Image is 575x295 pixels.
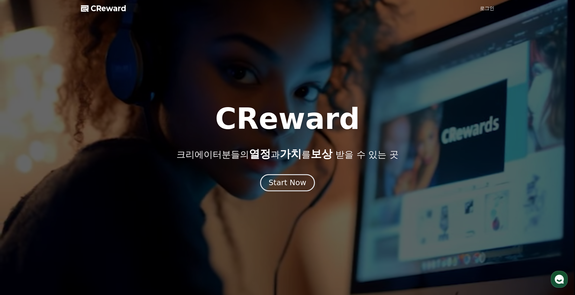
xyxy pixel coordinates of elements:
[19,201,23,206] span: 홈
[260,174,315,191] button: Start Now
[2,192,40,207] a: 홈
[480,5,494,12] a: 로그인
[280,148,302,160] span: 가치
[93,201,101,206] span: 설정
[40,192,78,207] a: 대화
[81,4,126,13] a: CReward
[215,104,360,133] h1: CReward
[176,148,398,160] p: 크리에이터분들의 과 를 받을 수 있는 곳
[78,192,116,207] a: 설정
[91,4,126,13] span: CReward
[269,178,306,188] div: Start Now
[55,201,63,206] span: 대화
[249,148,271,160] span: 열정
[261,181,314,186] a: Start Now
[311,148,332,160] span: 보상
